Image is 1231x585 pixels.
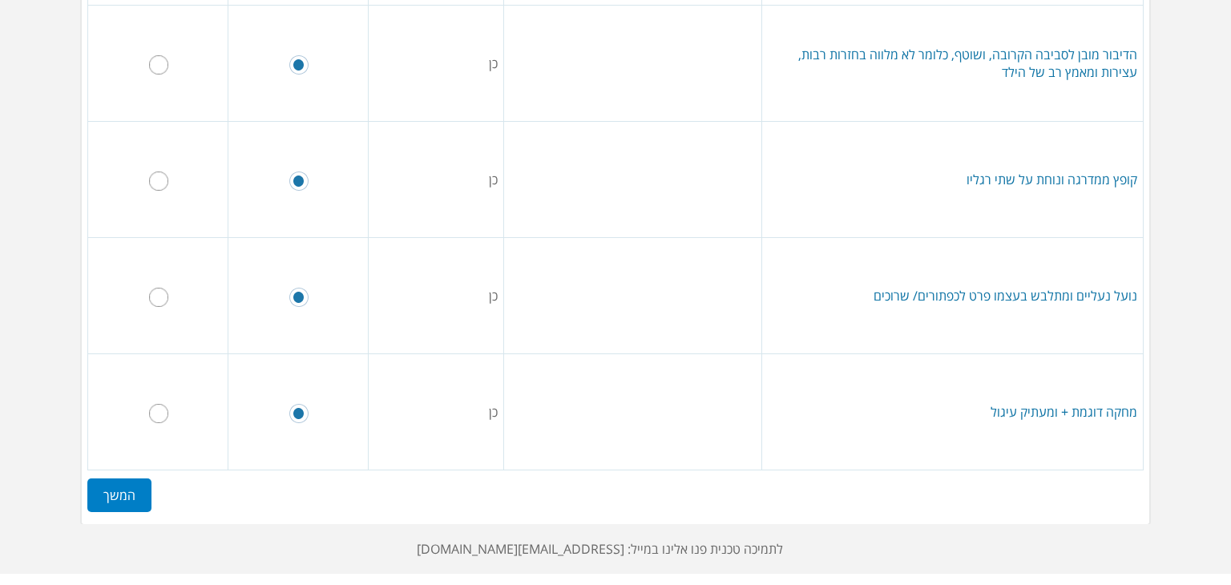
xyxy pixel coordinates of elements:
[541,360,725,480] iframe: מחקה דוגמת + ומעתיק עיגול
[762,6,1144,122] td: הדיבור מובן לסביבה הקרובה, ושוטף, כלומר לא מלווה בחזרות רבות, עצירות ומאמץ רב של הילד
[87,478,151,512] label: המשך
[369,122,504,238] td: כן
[541,11,725,131] iframe: מובנות דיבור ושטף דיבור
[369,354,504,470] td: כן
[369,238,504,354] td: כן
[762,238,1144,354] td: נועל נעליים ומתלבש בעצמו פרט לכפתורים/ שרוכים
[369,6,504,122] td: כן
[762,354,1144,470] td: מחקה דוגמת + ומעתיק עיגול
[541,127,725,248] iframe: קופץ ממדרגה
[762,122,1144,238] td: קופץ ממדרגה ונוחת על שתי רגליו
[541,244,725,364] iframe: נועל נעליים ומתלבש פרט לכפתור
